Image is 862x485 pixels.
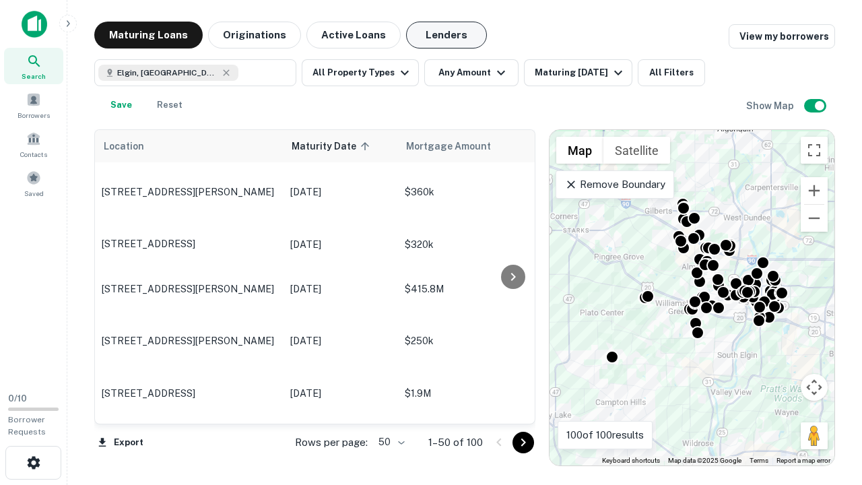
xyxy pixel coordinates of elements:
[284,130,398,162] th: Maturity Date
[524,59,632,86] button: Maturing [DATE]
[18,110,50,121] span: Borrowers
[290,386,391,401] p: [DATE]
[102,335,277,347] p: [STREET_ADDRESS][PERSON_NAME]
[801,205,828,232] button: Zoom out
[295,434,368,451] p: Rows per page:
[405,185,539,199] p: $360k
[801,177,828,204] button: Zoom in
[405,386,539,401] p: $1.9M
[290,185,391,199] p: [DATE]
[566,427,644,443] p: 100 of 100 results
[405,237,539,252] p: $320k
[4,126,63,162] a: Contacts
[564,176,665,193] p: Remove Boundary
[94,22,203,48] button: Maturing Loans
[94,432,147,453] button: Export
[424,59,519,86] button: Any Amount
[405,282,539,296] p: $415.8M
[95,130,284,162] th: Location
[746,98,796,113] h6: Show Map
[398,130,546,162] th: Mortgage Amount
[100,92,143,119] button: Save your search to get updates of matches that match your search criteria.
[553,448,597,465] a: Open this area in Google Maps (opens a new window)
[729,24,835,48] a: View my borrowers
[22,11,47,38] img: capitalize-icon.png
[302,59,419,86] button: All Property Types
[4,87,63,123] a: Borrowers
[405,333,539,348] p: $250k
[306,22,401,48] button: Active Loans
[795,377,862,442] iframe: Chat Widget
[102,238,277,250] p: [STREET_ADDRESS]
[603,137,670,164] button: Show satellite imagery
[535,65,626,81] div: Maturing [DATE]
[290,237,391,252] p: [DATE]
[24,188,44,199] span: Saved
[550,130,834,465] div: 0 0
[148,92,191,119] button: Reset
[668,457,741,464] span: Map data ©2025 Google
[512,432,534,453] button: Go to next page
[208,22,301,48] button: Originations
[406,138,508,154] span: Mortgage Amount
[102,186,277,198] p: [STREET_ADDRESS][PERSON_NAME]
[290,282,391,296] p: [DATE]
[373,432,407,452] div: 50
[801,137,828,164] button: Toggle fullscreen view
[22,71,46,82] span: Search
[102,283,277,295] p: [STREET_ADDRESS][PERSON_NAME]
[750,457,768,464] a: Terms
[8,415,46,437] span: Borrower Requests
[102,387,277,399] p: [STREET_ADDRESS]
[556,137,603,164] button: Show street map
[801,374,828,401] button: Map camera controls
[4,165,63,201] a: Saved
[4,48,63,84] a: Search
[8,393,27,403] span: 0 / 10
[638,59,705,86] button: All Filters
[428,434,483,451] p: 1–50 of 100
[776,457,830,464] a: Report a map error
[20,149,47,160] span: Contacts
[553,448,597,465] img: Google
[292,138,374,154] span: Maturity Date
[103,138,144,154] span: Location
[290,333,391,348] p: [DATE]
[117,67,218,79] span: Elgin, [GEOGRAPHIC_DATA], [GEOGRAPHIC_DATA]
[406,22,487,48] button: Lenders
[602,456,660,465] button: Keyboard shortcuts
